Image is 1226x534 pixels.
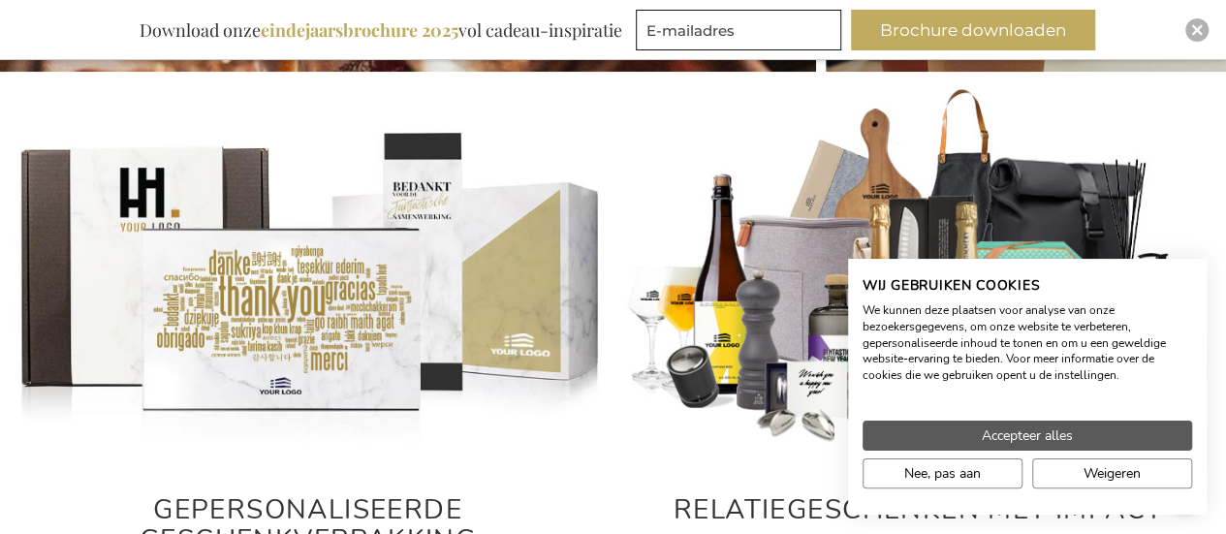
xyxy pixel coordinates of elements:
p: We kunnen deze plaatsen voor analyse van onze bezoekersgegevens, om onze website te verbeteren, g... [863,302,1192,384]
img: Close [1191,24,1203,36]
span: Weigeren [1084,463,1141,484]
h2: RELATIEGESCHENKEN MÉT IMPACT [623,495,1214,525]
img: Gepersonaliseerde relatiegeschenken voor personeel en klanten [13,86,604,455]
button: Brochure downloaden [851,10,1095,50]
button: Alle cookies weigeren [1032,458,1192,488]
h2: Wij gebruiken cookies [863,277,1192,295]
form: marketing offers and promotions [636,10,847,56]
img: Gepersonaliseerde relatiegeschenken voor personeel en klanten [623,86,1214,455]
div: Close [1185,18,1209,42]
b: eindejaarsbrochure 2025 [261,18,458,42]
button: Pas cookie voorkeuren aan [863,458,1022,488]
span: Nee, pas aan [904,463,981,484]
input: E-mailadres [636,10,841,50]
button: Accepteer alle cookies [863,421,1192,451]
span: Accepteer alles [982,425,1073,446]
div: Download onze vol cadeau-inspiratie [131,10,631,50]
